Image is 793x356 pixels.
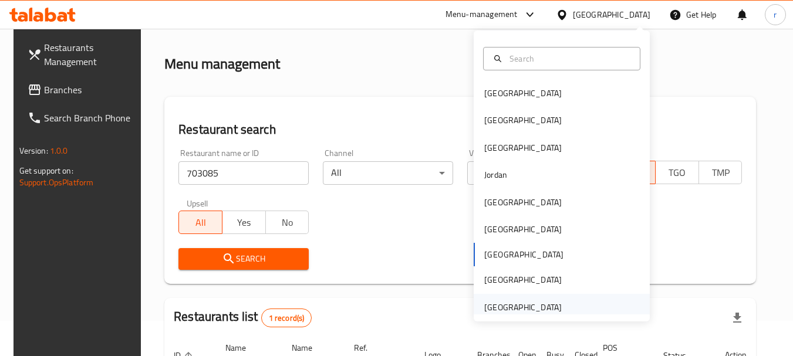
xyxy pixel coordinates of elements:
div: Jordan [484,168,507,181]
button: TMP [698,161,743,184]
div: Export file [723,304,751,332]
span: Search [188,252,299,266]
h2: Restaurant search [178,121,742,138]
div: Total records count [261,308,312,327]
div: All [467,161,598,185]
input: Search for restaurant name or ID.. [178,161,309,185]
li: / [207,17,211,31]
span: Version: [19,143,48,158]
span: Branches [44,83,137,97]
h2: Restaurants list [174,308,312,327]
a: Home [164,17,202,31]
div: Menu-management [446,8,518,22]
a: Search Branch Phone [18,104,146,132]
button: Search [178,248,309,270]
div: [GEOGRAPHIC_DATA] [484,141,562,154]
div: [GEOGRAPHIC_DATA] [484,87,562,100]
span: 1.0.0 [50,143,68,158]
button: Yes [222,211,266,234]
span: All [184,214,218,231]
span: 1 record(s) [262,313,312,324]
button: TGO [655,161,699,184]
div: [GEOGRAPHIC_DATA] [484,114,562,127]
div: [GEOGRAPHIC_DATA] [573,8,650,21]
span: TMP [704,164,738,181]
label: Upsell [187,199,208,207]
span: r [774,8,777,21]
a: Restaurants Management [18,33,146,76]
div: [GEOGRAPHIC_DATA] [484,223,562,236]
span: No [271,214,305,231]
span: TGO [660,164,694,181]
span: Get support on: [19,163,73,178]
div: [GEOGRAPHIC_DATA] [484,273,562,286]
h2: Menu management [164,55,280,73]
div: All [323,161,453,185]
input: Search [505,52,633,65]
div: [GEOGRAPHIC_DATA] [484,301,562,314]
span: Yes [227,214,261,231]
button: All [178,211,222,234]
span: Restaurants Management [44,40,137,69]
button: No [265,211,309,234]
a: Support.OpsPlatform [19,175,94,190]
span: Search Branch Phone [44,111,137,125]
span: Menu management [215,17,293,31]
div: [GEOGRAPHIC_DATA] [484,196,562,209]
a: Branches [18,76,146,104]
